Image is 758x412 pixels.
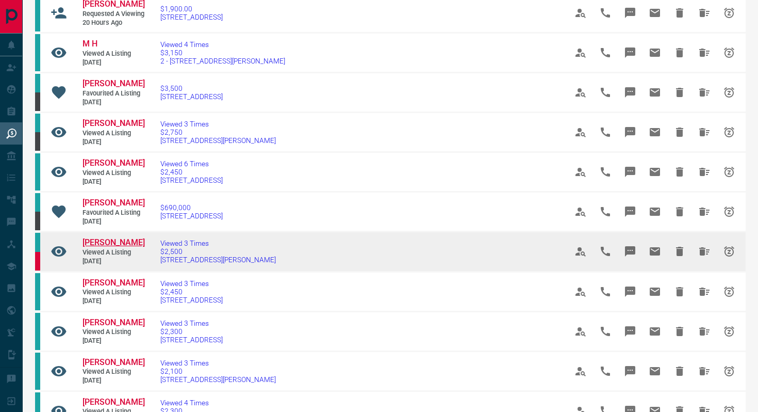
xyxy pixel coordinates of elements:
[83,318,144,328] a: [PERSON_NAME]
[160,92,223,101] span: [STREET_ADDRESS]
[83,297,144,306] span: [DATE]
[568,40,593,65] span: View Profile
[642,359,667,384] span: Email
[83,198,144,209] a: [PERSON_NAME]
[35,132,40,151] div: mrloft.ca
[160,359,276,367] span: Viewed 3 Times
[83,257,144,266] span: [DATE]
[83,278,145,288] span: [PERSON_NAME]
[160,319,223,344] a: Viewed 3 Times$2,300[STREET_ADDRESS]
[593,160,618,184] span: Call
[568,120,593,145] span: View Profile
[160,399,223,407] span: Viewed 4 Times
[692,1,717,25] span: Hide All from Cinzia Palmisano
[618,160,642,184] span: Message
[83,158,145,168] span: [PERSON_NAME]
[642,40,667,65] span: Email
[35,74,40,92] div: condos.ca
[83,209,144,217] span: Favourited a Listing
[160,336,223,344] span: [STREET_ADDRESS]
[160,279,223,304] a: Viewed 3 Times$2,450[STREET_ADDRESS]
[160,288,223,296] span: $2,450
[83,198,145,208] span: [PERSON_NAME]
[618,120,642,145] span: Message
[667,319,692,344] span: Hide
[83,50,144,58] span: Viewed a Listing
[160,40,285,49] span: Viewed 4 Times
[692,160,717,184] span: Hide All from Mark Ballantyne
[160,239,276,247] span: Viewed 3 Times
[692,120,717,145] span: Hide All from Agnes ZHOU
[593,80,618,105] span: Call
[618,199,642,224] span: Message
[692,279,717,304] span: Hide All from Mark Ballantyne
[160,247,276,256] span: $2,500
[160,359,276,384] a: Viewed 3 Times$2,100[STREET_ADDRESS][PERSON_NAME]
[160,203,223,212] span: $690,000
[35,92,40,111] div: mrloft.ca
[160,176,223,184] span: [STREET_ADDRESS]
[83,138,144,147] span: [DATE]
[83,357,145,367] span: [PERSON_NAME]
[667,199,692,224] span: Hide
[568,359,593,384] span: View Profile
[83,397,145,407] span: [PERSON_NAME]
[83,89,144,98] span: Favourited a Listing
[160,375,276,384] span: [STREET_ADDRESS][PERSON_NAME]
[83,368,144,376] span: Viewed a Listing
[160,160,223,184] a: Viewed 6 Times$2,450[STREET_ADDRESS]
[83,39,97,49] span: M H
[593,199,618,224] span: Call
[160,319,223,327] span: Viewed 3 Times
[83,19,144,27] span: 20 hours ago
[568,80,593,105] span: View Profile
[35,273,40,310] div: condos.ca
[593,40,618,65] span: Call
[35,114,40,132] div: condos.ca
[692,239,717,264] span: Hide All from Núria Noguer
[35,34,40,71] div: condos.ca
[717,239,741,264] span: Snooze
[692,359,717,384] span: Hide All from Mark Ballantyne
[160,5,223,21] a: $1,900.00[STREET_ADDRESS]
[160,367,276,375] span: $2,100
[35,153,40,191] div: condos.ca
[717,1,741,25] span: Snooze
[160,57,285,65] span: 2 - [STREET_ADDRESS][PERSON_NAME]
[667,40,692,65] span: Hide
[717,80,741,105] span: Snooze
[83,129,144,138] span: Viewed a Listing
[83,357,144,368] a: [PERSON_NAME]
[83,158,144,169] a: [PERSON_NAME]
[593,359,618,384] span: Call
[618,319,642,344] span: Message
[667,80,692,105] span: Hide
[593,319,618,344] span: Call
[83,328,144,337] span: Viewed a Listing
[692,80,717,105] span: Hide All from Alyssa Gumapac
[83,248,144,257] span: Viewed a Listing
[160,296,223,304] span: [STREET_ADDRESS]
[83,178,144,186] span: [DATE]
[83,237,144,248] a: [PERSON_NAME]
[160,136,276,145] span: [STREET_ADDRESS][PERSON_NAME]
[593,279,618,304] span: Call
[568,1,593,25] span: View Profile
[618,239,642,264] span: Message
[160,256,276,264] span: [STREET_ADDRESS][PERSON_NAME]
[83,98,144,107] span: [DATE]
[618,1,642,25] span: Message
[642,120,667,145] span: Email
[593,1,618,25] span: Call
[83,318,145,327] span: [PERSON_NAME]
[35,252,40,271] div: property.ca
[618,359,642,384] span: Message
[692,319,717,344] span: Hide All from Mark Ballantyne
[692,199,717,224] span: Hide All from Alyssa Gumapac
[83,337,144,345] span: [DATE]
[160,49,285,57] span: $3,150
[160,84,223,101] a: $3,500[STREET_ADDRESS]
[717,279,741,304] span: Snooze
[83,10,144,19] span: Requested a Viewing
[692,40,717,65] span: Hide All from M H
